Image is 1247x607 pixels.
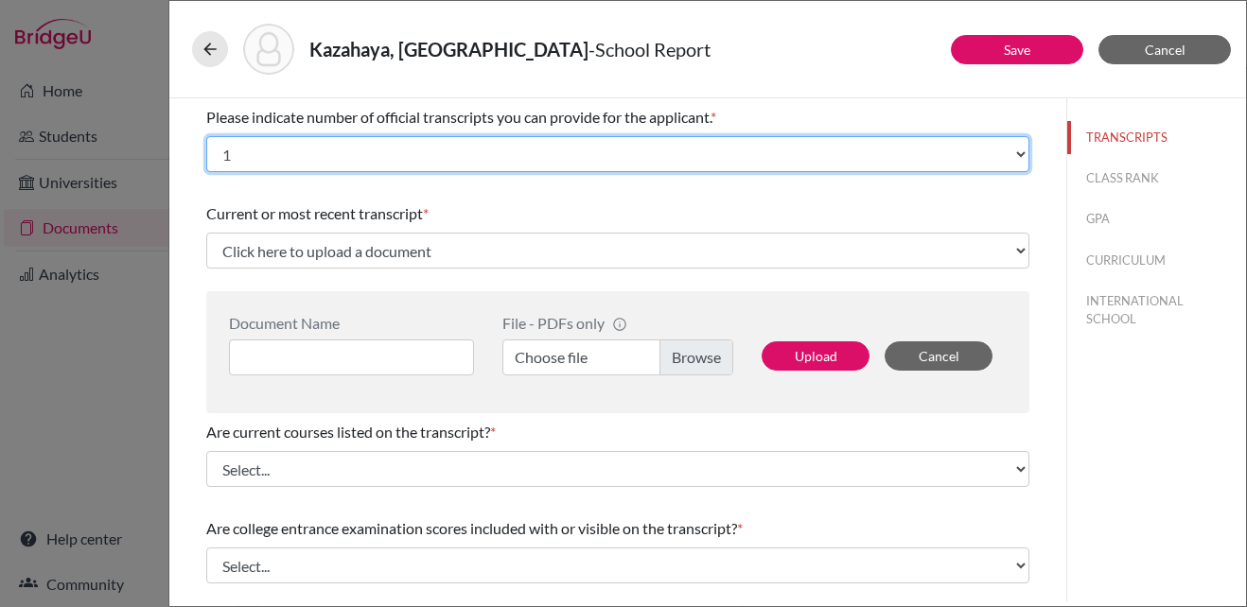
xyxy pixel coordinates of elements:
label: Choose file [502,339,733,375]
button: TRANSCRIPTS [1067,121,1246,154]
span: Current or most recent transcript [206,204,423,222]
button: CURRICULUM [1067,244,1246,277]
span: info [612,317,627,332]
button: Upload [762,341,869,371]
strong: Kazahaya, [GEOGRAPHIC_DATA] [309,38,588,61]
button: CLASS RANK [1067,162,1246,195]
div: File - PDFs only [502,314,733,332]
span: Are college entrance examination scores included with or visible on the transcript? [206,519,737,537]
span: Please indicate number of official transcripts you can provide for the applicant. [206,108,711,126]
button: GPA [1067,202,1246,235]
button: INTERNATIONAL SCHOOL [1067,285,1246,336]
div: Document Name [229,314,474,332]
span: - School Report [588,38,711,61]
span: Are current courses listed on the transcript? [206,423,490,441]
button: Cancel [885,341,992,371]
